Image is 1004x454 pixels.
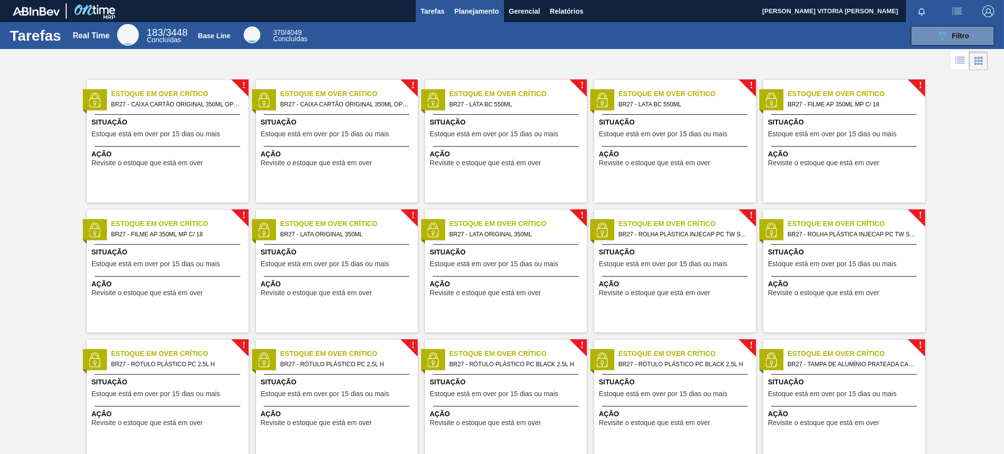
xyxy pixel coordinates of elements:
span: Ação [261,149,415,159]
span: Revisite o estoque que está em over [430,419,541,427]
img: status [595,223,609,237]
span: Ação [599,149,753,159]
span: Estoque em Over Crítico [111,349,249,359]
span: Estoque em Over Crítico [280,349,418,359]
span: BR27 - RÓTULO PLÁSTICO PC BLACK 2,5L H [619,359,748,370]
div: Base Line [198,32,230,40]
img: TNhmsLtSVTkK8tSr43FrP2fwEKptu5GPRR3wAAAABJRU5ErkJggg== [13,7,60,16]
span: Estoque em Over Crítico [619,349,756,359]
span: Ação [768,409,923,419]
span: BR27 - RÓTULO PLÁSTICO PC 2,5L H [280,359,410,370]
span: Revisite o estoque que está em over [599,289,710,297]
span: Situação [430,117,584,127]
img: status [764,353,778,367]
span: Estoque em Over Crítico [111,89,249,99]
span: BR27 - LATA BC 550ML [450,99,579,110]
img: status [87,93,102,107]
span: ! [919,342,922,349]
span: BR27 - LATA ORIGINAL 350ML [450,229,579,240]
span: BR27 - CAIXA CARTÃO ORIGINAL 350ML OPEN CORNER [280,99,410,110]
span: Concluídas [147,36,181,44]
span: Ação [430,149,584,159]
img: status [595,353,609,367]
span: Situação [430,377,584,387]
span: ! [411,212,414,219]
span: Estoque em Over Crítico [619,89,756,99]
span: Estoque em Over Crítico [788,349,925,359]
button: Filtro [911,26,994,46]
span: BR27 - LATA BC 550ML [619,99,748,110]
div: Visão em Lista [951,51,969,70]
span: BR27 - FILME AP 350ML MP C/ 18 [111,229,241,240]
span: BR27 - TAMPA DE ALUMÍNIO PRATEADA CANPACK CDL [788,359,917,370]
span: Estoque está em over por 15 dias ou mais [261,390,389,398]
span: BR27 - CAIXA CARTÃO ORIGINAL 350ML OPEN CORNER [111,99,241,110]
img: status [87,223,102,237]
span: BR27 - RÓTULO PLÁSTICO PC BLACK 2,5L H [450,359,579,370]
span: Estoque está em over por 15 dias ou mais [430,390,558,398]
span: Estoque em Over Crítico [788,219,925,229]
span: 183 [147,27,163,38]
span: / 4049 [273,28,301,36]
span: Revisite o estoque que está em over [768,289,879,297]
span: Estoque em Over Crítico [111,219,249,229]
span: Revisite o estoque que está em over [599,419,710,427]
img: status [256,223,271,237]
span: ! [750,342,753,349]
span: Revisite o estoque que está em over [92,159,203,167]
span: Ação [430,279,584,289]
span: Situação [430,247,584,257]
span: BR27 - ROLHA PLÁSTICA INJECAP PC TW SHORT [619,229,748,240]
span: Revisite o estoque que está em over [430,289,541,297]
span: Estoque está em over por 15 dias ou mais [92,260,220,268]
span: Estoque está em over por 15 dias ou mais [261,130,389,138]
span: Revisite o estoque que está em over [768,419,879,427]
img: userActions [951,5,963,17]
img: status [426,353,440,367]
span: Estoque em Over Crítico [450,89,587,99]
span: Ação [768,279,923,289]
button: Notificações [906,4,937,18]
div: Base Line [244,26,260,43]
span: / 3448 [147,27,187,38]
span: Situação [261,377,415,387]
span: Ação [92,149,246,159]
div: Base Line [273,29,307,42]
img: status [256,353,271,367]
span: ! [242,342,245,349]
span: Ação [430,409,584,419]
span: Estoque em Over Crítico [450,349,587,359]
span: Estoque em Over Crítico [619,219,756,229]
span: Situação [261,247,415,257]
span: Planejamento [454,5,499,17]
span: ! [750,82,753,89]
span: BR27 - ROLHA PLÁSTICA INJECAP PC TW SHORT [788,229,917,240]
div: Real Time [73,31,109,40]
span: ! [580,82,583,89]
span: Situação [768,247,923,257]
img: status [764,93,778,107]
span: Estoque está em over por 15 dias ou mais [768,260,897,268]
img: status [426,223,440,237]
span: Estoque está em over por 15 dias ou mais [599,130,728,138]
span: BR27 - RÓTULO PLÁSTICO PC 2,5L H [111,359,241,370]
img: status [764,223,778,237]
span: BR27 - FILME AP 350ML MP C/ 18 [788,99,917,110]
span: Revisite o estoque que está em over [430,159,541,167]
span: BR27 - LATA ORIGINAL 350ML [280,229,410,240]
span: ! [919,82,922,89]
span: Estoque em Over Crítico [280,89,418,99]
span: Estoque está em over por 15 dias ou mais [430,260,558,268]
span: Ação [768,149,923,159]
span: Filtro [952,32,969,40]
span: Situação [92,247,246,257]
span: ! [411,342,414,349]
img: status [87,353,102,367]
span: Revisite o estoque que está em over [261,289,372,297]
span: Revisite o estoque que está em over [768,159,879,167]
span: Estoque em Over Crítico [788,89,925,99]
span: ! [580,342,583,349]
h1: Tarefas [10,30,61,41]
span: ! [242,82,245,89]
span: Estoque está em over por 15 dias ou mais [430,130,558,138]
